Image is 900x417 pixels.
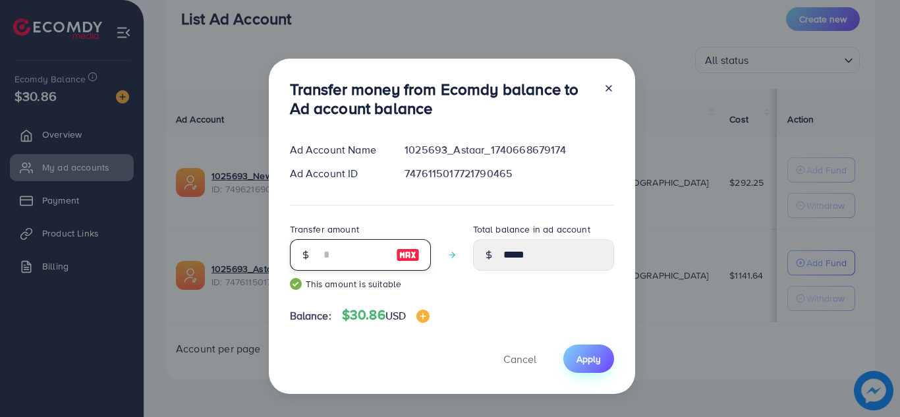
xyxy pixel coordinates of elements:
[473,223,590,236] label: Total balance in ad account
[290,308,331,323] span: Balance:
[416,310,430,323] img: image
[503,352,536,366] span: Cancel
[577,352,601,366] span: Apply
[394,142,624,157] div: 1025693_Astaar_1740668679174
[279,142,395,157] div: Ad Account Name
[563,345,614,373] button: Apply
[290,277,431,291] small: This amount is suitable
[342,307,430,323] h4: $30.86
[385,308,406,323] span: USD
[290,80,593,118] h3: Transfer money from Ecomdy balance to Ad account balance
[290,278,302,290] img: guide
[394,166,624,181] div: 7476115017721790465
[487,345,553,373] button: Cancel
[290,223,359,236] label: Transfer amount
[396,247,420,263] img: image
[279,166,395,181] div: Ad Account ID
